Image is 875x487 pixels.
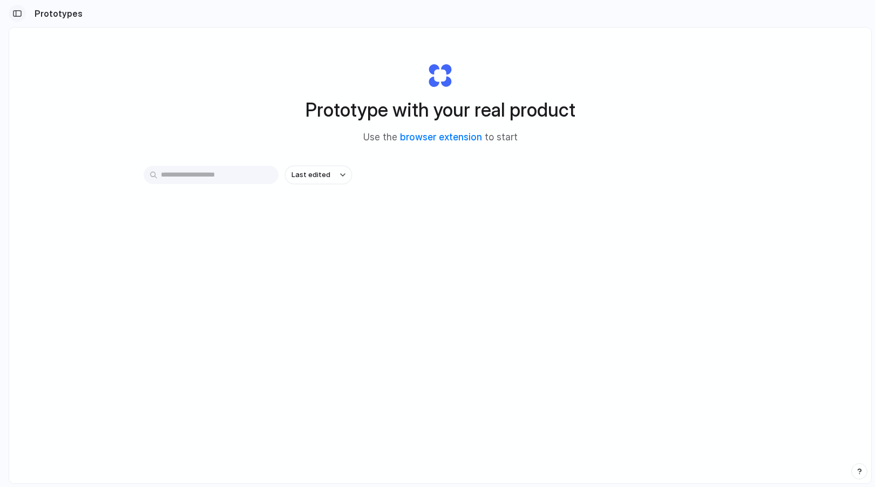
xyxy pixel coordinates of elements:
h1: Prototype with your real product [306,96,575,124]
h2: Prototypes [30,7,83,20]
button: Last edited [285,166,352,184]
span: Use the to start [363,131,518,145]
a: browser extension [400,132,482,143]
span: Last edited [291,170,330,180]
